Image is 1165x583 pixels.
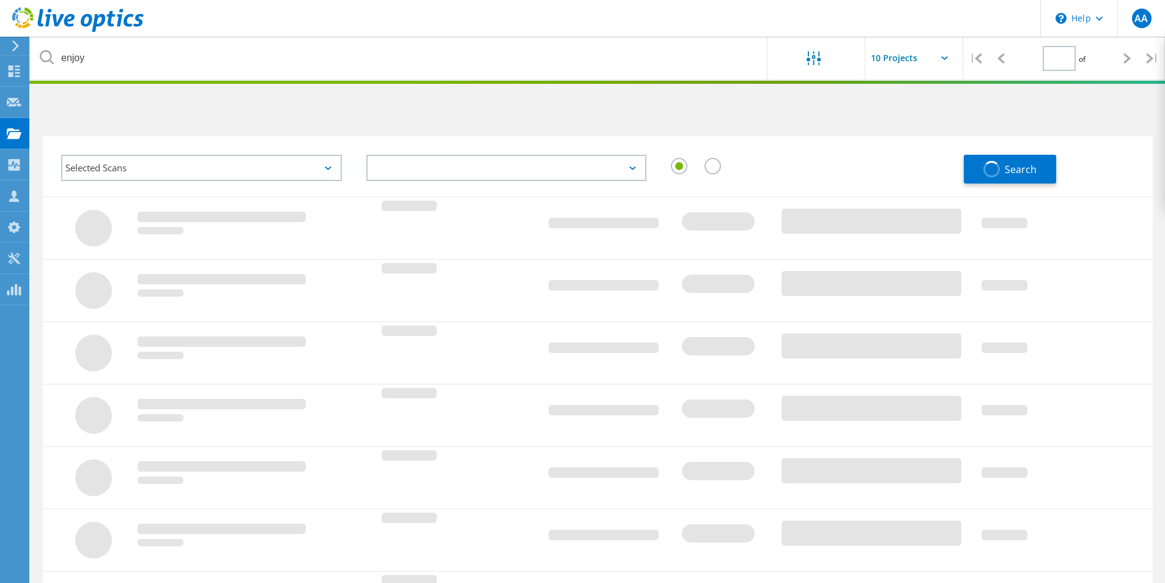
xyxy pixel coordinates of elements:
[963,37,988,80] div: |
[12,26,144,34] a: Live Optics Dashboard
[1140,37,1165,80] div: |
[61,155,342,181] div: Selected Scans
[1056,13,1067,24] svg: \n
[1079,54,1085,64] span: of
[964,155,1056,184] button: Search
[1005,163,1037,176] span: Search
[31,37,768,80] input: undefined
[1134,13,1148,23] span: AA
